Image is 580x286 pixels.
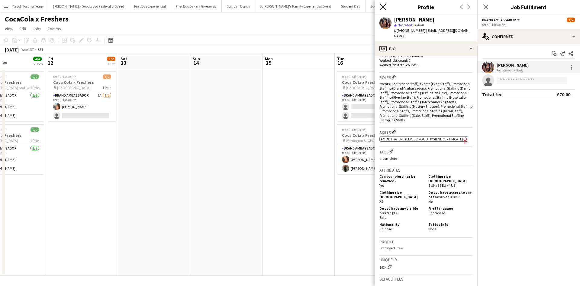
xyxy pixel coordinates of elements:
span: Week 37 [20,47,35,52]
span: 1/2 [567,18,575,22]
div: 2 Jobs [34,62,43,66]
span: Edit [19,26,26,31]
app-job-card: 09:30-14:30 (5h)2/2Coca Cola x Freshers Warrington & [GEOGRAPHIC_DATA]1 RoleBrand Ambassador2/209... [337,124,405,174]
h3: Unique ID [379,257,472,262]
h3: Coca Cola x Freshers [337,133,405,138]
span: Warrington & [GEOGRAPHIC_DATA] [346,138,391,143]
div: 1 Job [107,62,115,66]
span: 1 Role [30,138,39,143]
p: Worked jobs count: 2 [379,58,472,63]
span: 1/2 [103,74,111,79]
span: Food Hygiene (Level 2 Food Hygiene Certificate) [381,137,463,141]
span: 16 [336,59,344,66]
h5: Do you have access to any of these vehicles? [428,190,472,199]
span: 09:30-14:30 (5h) [342,127,366,132]
span: 09:30-14:30 (5h) [342,74,366,79]
div: BST [37,47,43,52]
span: | [EMAIL_ADDRESS][DOMAIN_NAME] [394,28,470,38]
div: Total fee [482,91,503,97]
div: 09:30-14:30 (5h) [482,22,575,27]
h3: Job Fulfilment [477,3,580,11]
a: Comms [45,25,63,33]
span: 12 [47,59,53,66]
h5: Can your piercings be removed? [379,174,424,183]
span: Comms [47,26,61,31]
div: 09:30-14:30 (5h)1/2Coca Cola x Freshers [GEOGRAPHIC_DATA]1 RoleBrand Ambassador1A1/209:30-14:30 (... [48,71,116,121]
span: No [428,199,433,204]
span: 1 Role [30,85,39,90]
h3: Default fees [379,276,472,282]
p: Worked jobs total count: 6 [379,63,472,67]
div: £70.00 [557,91,570,97]
a: Jobs [30,25,44,33]
span: 15 [264,59,273,66]
button: Culligan Bonus [222,0,255,12]
a: View [2,25,16,33]
div: [DATE] [5,47,19,53]
button: First Bus Bakery Giveaway [171,0,222,12]
h1: CocaCola x Freshers [5,15,69,24]
h3: Coca Cola x Freshers [48,80,116,85]
app-card-role: Brand Ambassador2/209:30-14:30 (5h)[PERSON_NAME][PERSON_NAME] [337,145,405,174]
h3: Roles [379,74,472,80]
button: [PERSON_NAME] x Goodwood Festival of Speed [48,0,129,12]
app-job-card: 09:30-14:30 (5h)0/2Coca Cola x Freshers [GEOGRAPHIC_DATA]1 RoleBrand Ambassador0/209:30-14:30 (5h) [337,71,405,121]
h3: Coca Cola x Freshers [337,80,405,85]
span: Jobs [32,26,41,31]
div: 4.4km [512,68,524,72]
span: None [428,227,437,231]
h5: Clothing size [DEMOGRAPHIC_DATA] [428,174,472,183]
h3: Profile [375,3,477,11]
span: 09:30-14:30 (5h) [53,74,78,79]
button: First Bus Experiential [129,0,171,12]
span: t. [PHONE_NUMBER] [394,28,425,33]
span: 8 UK / 36 EU / 4 US [428,183,455,188]
span: Fri [48,56,53,61]
a: Edit [17,25,29,33]
span: 2/2 [31,127,39,132]
div: Confirmed [477,29,580,44]
p: Incomplete [379,156,472,161]
span: Brand Ambassador [482,18,516,22]
span: Ears [379,215,386,220]
span: XS [379,199,383,204]
span: View [5,26,13,31]
button: St [PERSON_NAME]'s Family Experiential Event [255,0,336,12]
h3: Tags [379,148,472,155]
span: Not rated [398,23,412,27]
h5: Tattoo info [428,222,472,227]
span: Cantonese [428,211,445,215]
div: 1934 [379,264,472,270]
span: Chinese [379,227,392,231]
span: Sun [193,56,200,61]
h3: Profile [379,239,472,245]
h3: Attributes [379,167,472,173]
h5: Clothing size [DEMOGRAPHIC_DATA] [379,190,424,199]
span: Mon [265,56,273,61]
span: Events (Conference Staff), Events (Event Staff), Promotional Staffing (Brand Ambassadors), Promot... [379,81,472,122]
span: Sat [121,56,127,61]
span: 14 [192,59,200,66]
div: Not rated [497,68,512,72]
span: 13 [120,59,127,66]
span: [GEOGRAPHIC_DATA] [346,85,379,90]
h5: Nationality [379,222,424,227]
span: 2/2 [31,74,39,79]
span: Tue [337,56,344,61]
h5: Do you have any visible piercings? [379,206,424,215]
span: 4/4 [33,57,42,61]
button: ScotRail Promo [366,0,398,12]
app-card-role: Brand Ambassador0/209:30-14:30 (5h) [337,92,405,121]
h5: First language [428,206,472,211]
button: Brand Ambassador [482,18,521,22]
div: Bio [375,41,477,56]
span: [GEOGRAPHIC_DATA] [57,85,90,90]
span: 1/2 [107,57,115,61]
span: 4.4km [413,23,425,27]
div: [PERSON_NAME] [394,17,434,22]
span: Yes [379,183,384,188]
app-card-role: Brand Ambassador1A1/209:30-14:30 (5h)[PERSON_NAME] [48,92,116,121]
div: [PERSON_NAME] [497,62,529,68]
